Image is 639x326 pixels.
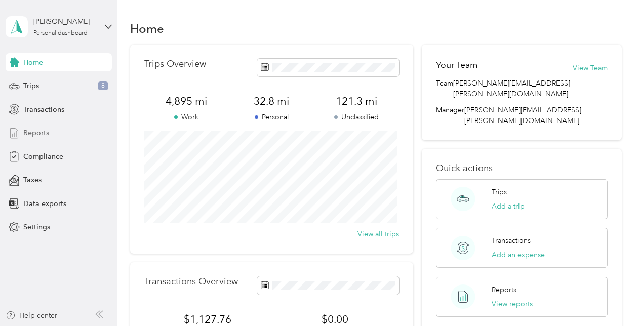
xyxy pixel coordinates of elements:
[33,30,88,36] div: Personal dashboard
[229,112,314,123] p: Personal
[436,105,464,126] span: Manager
[23,175,42,185] span: Taxes
[573,63,608,73] button: View Team
[492,250,545,260] button: Add an expense
[23,80,39,91] span: Trips
[229,94,314,108] span: 32.8 mi
[23,57,43,68] span: Home
[357,229,399,239] button: View all trips
[492,201,525,212] button: Add a trip
[144,112,229,123] p: Work
[144,59,206,69] p: Trips Overview
[33,16,97,27] div: [PERSON_NAME]
[436,163,607,174] p: Quick actions
[314,94,399,108] span: 121.3 mi
[23,151,63,162] span: Compliance
[582,269,639,326] iframe: Everlance-gr Chat Button Frame
[98,81,108,91] span: 8
[492,299,533,309] button: View reports
[23,198,66,209] span: Data exports
[436,78,453,99] span: Team
[6,310,57,321] button: Help center
[492,235,531,246] p: Transactions
[492,187,507,197] p: Trips
[144,94,229,108] span: 4,895 mi
[314,112,399,123] p: Unclassified
[464,106,581,125] span: [PERSON_NAME][EMAIL_ADDRESS][PERSON_NAME][DOMAIN_NAME]
[453,78,607,99] span: [PERSON_NAME][EMAIL_ADDRESS][PERSON_NAME][DOMAIN_NAME]
[23,128,49,138] span: Reports
[436,59,477,71] h2: Your Team
[492,284,516,295] p: Reports
[23,222,50,232] span: Settings
[23,104,64,115] span: Transactions
[144,276,238,287] p: Transactions Overview
[130,23,164,34] h1: Home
